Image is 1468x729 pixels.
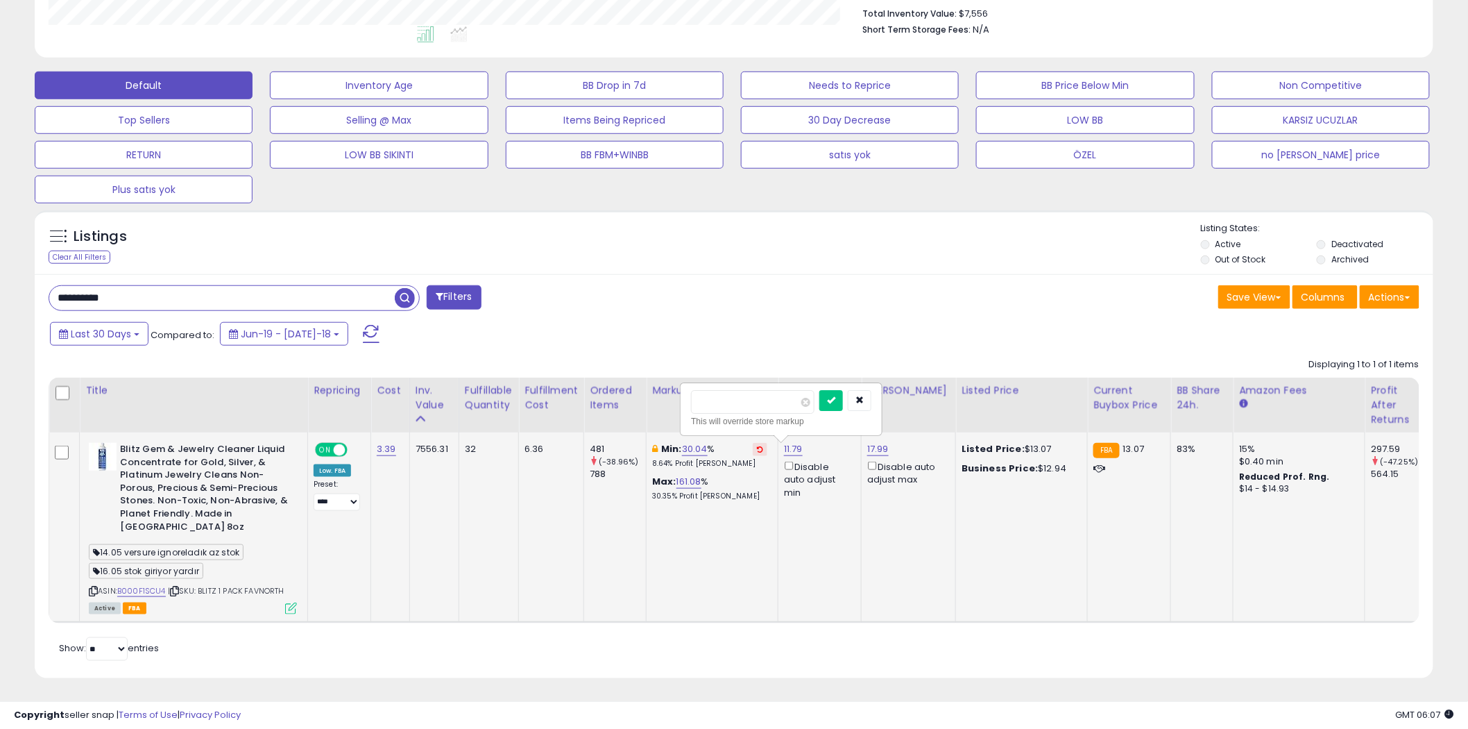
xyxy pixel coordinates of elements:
div: Amazon Fees [1239,383,1359,398]
span: OFF [345,444,368,456]
div: Low. FBA [314,464,351,477]
h5: Listings [74,227,127,246]
span: ON [316,444,334,456]
b: Blitz Gem & Jewelry Cleaner Liquid Concentrate for Gold, Silver, & Platinum Jewelry Cleans Non-Po... [120,443,289,537]
div: 15% [1239,443,1354,455]
div: $12.94 [962,462,1077,475]
button: Needs to Reprice [741,72,959,99]
button: RETURN [35,141,253,169]
p: Listing States: [1201,222,1433,235]
span: | SKU: BLITZ 1 PACK FAVNORTH [168,585,284,596]
b: Max: [652,475,676,488]
span: Compared to: [151,328,214,342]
p: 8.64% Profit [PERSON_NAME] [652,459,767,469]
div: 6.36 [524,443,573,455]
label: Archived [1331,253,1369,265]
button: Last 30 Days [50,322,148,346]
span: Last 30 Days [71,327,131,341]
li: $7,556 [862,4,1409,21]
div: 297.59 [1371,443,1427,455]
button: ÖZEL [976,141,1194,169]
div: Markup on Cost [652,383,772,398]
div: Repricing [314,383,365,398]
span: 16.05 stok giriyor yardır [89,563,203,579]
button: Items Being Repriced [506,106,724,134]
div: 788 [590,468,646,480]
button: Plus satıs yok [35,176,253,203]
a: 17.99 [867,442,889,456]
button: BB Drop in 7d [506,72,724,99]
div: Fulfillable Quantity [465,383,513,412]
a: Terms of Use [119,708,178,721]
div: Ordered Items [590,383,640,412]
div: ASIN: [89,443,297,613]
label: Out of Stock [1215,253,1266,265]
button: Filters [427,285,481,310]
strong: Copyright [14,708,65,721]
span: 13.07 [1123,442,1145,455]
div: 7556.31 [416,443,448,455]
div: Profit After Returns [1371,383,1422,427]
button: LOW BB [976,106,1194,134]
button: BB FBM+WINBB [506,141,724,169]
b: Min: [661,442,682,455]
button: Columns [1292,285,1358,309]
small: (-47.25%) [1380,456,1418,467]
b: Business Price: [962,462,1038,475]
span: Columns [1301,290,1345,304]
p: 30.35% Profit [PERSON_NAME] [652,492,767,501]
div: [PERSON_NAME] [867,383,950,398]
span: Show: entries [59,642,159,655]
div: $13.07 [962,443,1077,455]
div: Disable auto adjust min [784,459,851,499]
button: Jun-19 - [DATE]-18 [220,322,348,346]
div: % [652,443,767,469]
a: 3.39 [377,442,396,456]
span: N/A [973,23,989,36]
button: Selling @ Max [270,106,488,134]
button: Inventory Age [270,72,488,99]
span: Jun-19 - [DATE]-18 [241,327,331,341]
div: Inv. value [416,383,453,412]
label: Active [1215,238,1241,250]
b: Total Inventory Value: [862,8,957,19]
button: Actions [1360,285,1419,309]
a: 30.04 [682,442,708,456]
button: Non Competitive [1212,72,1430,99]
div: Preset: [314,480,360,511]
button: KARSIZ UCUZLAR [1212,106,1430,134]
button: BB Price Below Min [976,72,1194,99]
div: 481 [590,443,646,455]
div: Disable auto adjust max [867,459,945,486]
b: Listed Price: [962,442,1025,455]
div: 564.15 [1371,468,1427,480]
i: Revert to store-level Min Markup [757,446,763,453]
button: LOW BB SIKINTI [270,141,488,169]
a: 161.08 [676,475,701,489]
div: $14 - $14.93 [1239,483,1354,495]
label: Deactivated [1331,238,1383,250]
a: 11.79 [784,442,803,456]
a: Privacy Policy [180,708,241,721]
span: 14.05 versure ignoreladık az stok [89,544,244,560]
th: The percentage added to the cost of goods (COGS) that forms the calculator for Min & Max prices. [647,378,778,433]
div: seller snap | | [14,709,241,722]
span: 2025-08-18 06:07 GMT [1396,708,1454,721]
b: Reduced Prof. Rng. [1239,471,1330,483]
div: Displaying 1 to 1 of 1 items [1309,358,1419,371]
div: Listed Price [962,383,1082,398]
i: This overrides the store level min markup for this listing [652,444,658,453]
div: % [652,476,767,501]
div: Current Buybox Price [1093,383,1165,412]
button: 30 Day Decrease [741,106,959,134]
button: Default [35,72,253,99]
div: Fulfillment Cost [524,383,578,412]
img: 41FtpIJDuHL._SL40_.jpg [89,443,117,471]
div: $0.40 min [1239,455,1354,468]
button: Top Sellers [35,106,253,134]
button: satıs yok [741,141,959,169]
a: B000F1SCU4 [117,585,166,597]
span: All listings currently available for purchase on Amazon [89,603,121,614]
button: Save View [1218,285,1290,309]
div: Clear All Filters [49,251,110,264]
